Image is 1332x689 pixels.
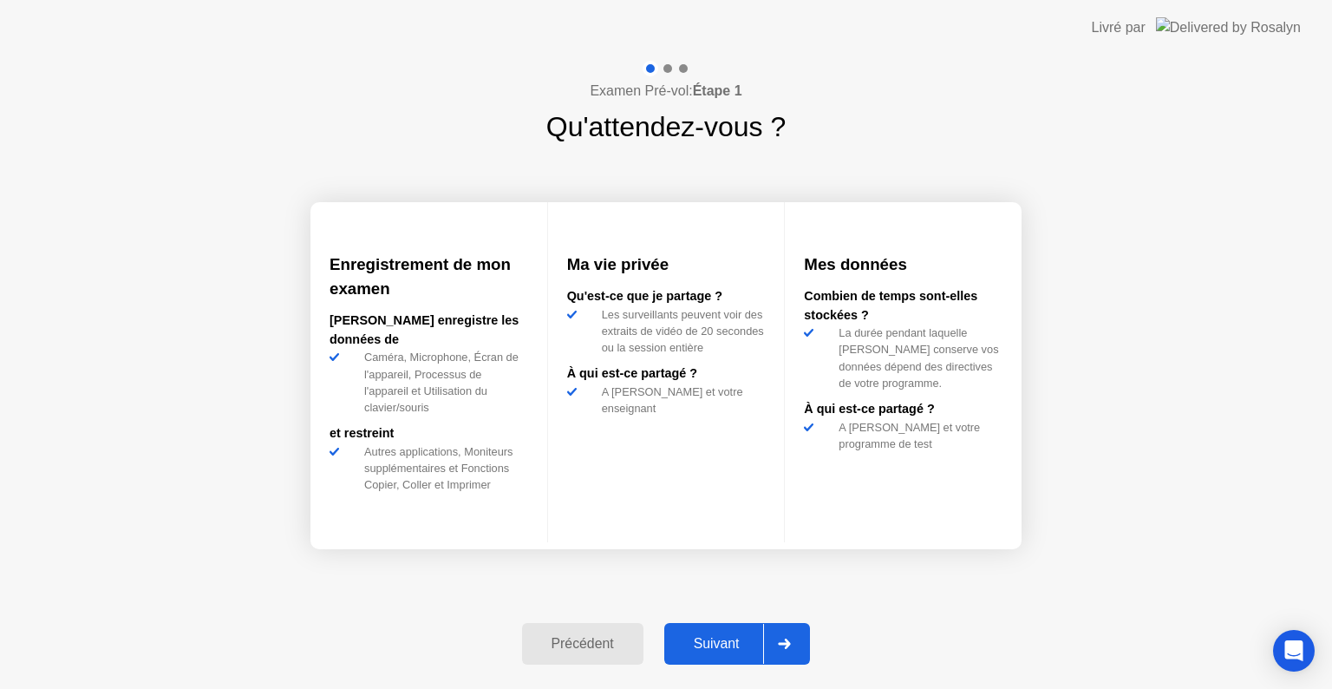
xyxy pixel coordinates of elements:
div: Caméra, Microphone, Écran de l'appareil, Processus de l'appareil et Utilisation du clavier/souris [357,349,528,416]
h3: Mes données [804,253,1002,277]
div: Qu'est-ce que je partage ? [567,287,766,306]
button: Précédent [522,623,643,665]
div: A [PERSON_NAME] et votre programme de test [832,419,1002,452]
div: Autres applications, Moniteurs supplémentaires et Fonctions Copier, Coller et Imprimer [357,443,528,494]
button: Suivant [664,623,811,665]
div: Les surveillants peuvent voir des extraits de vidéo de 20 secondes ou la session entière [595,306,766,357]
h3: Enregistrement de mon examen [330,253,528,301]
h3: Ma vie privée [567,253,766,277]
div: [PERSON_NAME] enregistre les données de [330,312,528,349]
b: Étape 1 [693,83,742,98]
div: La durée pendant laquelle [PERSON_NAME] conserve vos données dépend des directives de votre progr... [832,325,1002,391]
img: Delivered by Rosalyn [1156,17,1301,37]
div: À qui est-ce partagé ? [804,400,1002,419]
div: et restreint [330,424,528,443]
div: Précédent [527,636,638,652]
h1: Qu'attendez-vous ? [546,106,787,148]
div: Livré par [1092,17,1146,38]
div: A [PERSON_NAME] et votre enseignant [595,384,766,417]
div: Open Intercom Messenger [1273,630,1315,672]
h4: Examen Pré-vol: [590,81,741,102]
div: Combien de temps sont-elles stockées ? [804,287,1002,325]
div: Suivant [669,636,764,652]
div: À qui est-ce partagé ? [567,364,766,384]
